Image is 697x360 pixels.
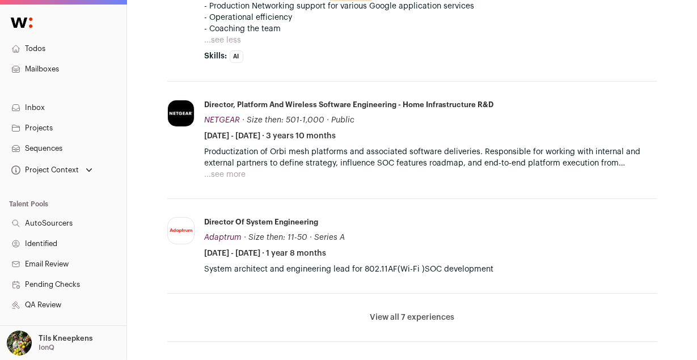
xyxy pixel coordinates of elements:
[205,248,327,259] span: [DATE] - [DATE] · 1 year 8 months
[205,264,657,275] p: System architect and engineering lead for 802.11AF(Wi-Fi )SOC development
[205,100,494,110] div: Director, Platform and Wireless software engineering - Home Infrastructure R&D
[315,234,345,242] span: Series A
[327,115,330,126] span: ·
[5,11,39,34] img: Wellfound
[332,116,355,124] span: Public
[205,234,242,242] span: Adaptrum
[39,334,92,343] p: Tils Kneepkens
[370,312,454,323] button: View all 7 experiences
[9,162,95,178] button: Open dropdown
[243,116,325,124] span: · Size then: 501-1,000
[230,50,243,63] li: AI
[205,116,240,124] span: NETGEAR
[205,169,246,180] button: ...see more
[39,343,54,352] p: IonQ
[205,217,319,227] div: Director of System Engineering
[205,12,657,23] p: - Operational efficiency
[205,130,336,142] span: [DATE] - [DATE] · 3 years 10 months
[7,331,32,355] img: 6689865-medium_jpg
[205,50,227,62] span: Skills:
[168,100,194,126] img: 8136e4ddde78c63e80284023b5166ab6ec9dbaf0b376f665132ccc8faa1439f0.jpg
[5,331,95,355] button: Open dropdown
[168,218,194,244] img: 35873fb1eba85eb76ed1b40a278d0b0bfb1e24ddcfe7f431403f9d452d940725.png
[205,1,657,12] p: - Production Networking support for various Google application services
[9,166,79,175] div: Project Context
[205,146,657,169] p: Productization of Orbi mesh platforms and associated software deliveries. Responsible for working...
[244,234,308,242] span: · Size then: 11-50
[310,232,312,243] span: ·
[205,35,242,46] button: ...see less
[205,23,657,35] p: - Coaching the team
